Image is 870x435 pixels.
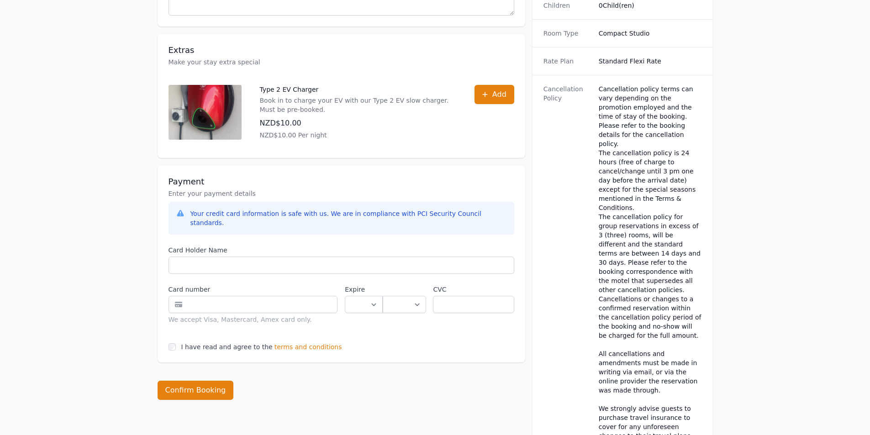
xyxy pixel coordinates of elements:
h3: Payment [169,176,514,187]
p: Type 2 EV Charger [260,85,456,94]
h3: Extras [169,45,514,56]
dd: Compact Studio [599,29,702,38]
p: Make your stay extra special [169,58,514,67]
p: NZD$10.00 [260,118,456,129]
dt: Children [543,1,591,10]
p: Enter your payment details [169,189,514,198]
div: We accept Visa, Mastercard, Amex card only. [169,315,338,324]
dd: 0 Child(ren) [599,1,702,10]
label: . [383,285,426,294]
dt: Rate Plan [543,57,591,66]
label: CVC [433,285,514,294]
dt: Room Type [543,29,591,38]
p: NZD$10.00 Per night [260,131,456,140]
label: Card number [169,285,338,294]
img: Type 2 EV Charger [169,85,242,140]
span: Add [492,89,506,100]
p: Book in to charge your EV with our Type 2 EV slow charger. Must be pre-booked. [260,96,456,114]
dd: Standard Flexi Rate [599,57,702,66]
div: Your credit card information is safe with us. We are in compliance with PCI Security Council stan... [190,209,507,227]
button: Add [475,85,514,104]
span: terms and conditions [274,342,342,351]
label: Expire [345,285,383,294]
label: I have read and agree to the [181,343,273,351]
button: Confirm Booking [158,381,234,400]
label: Card Holder Name [169,246,514,255]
